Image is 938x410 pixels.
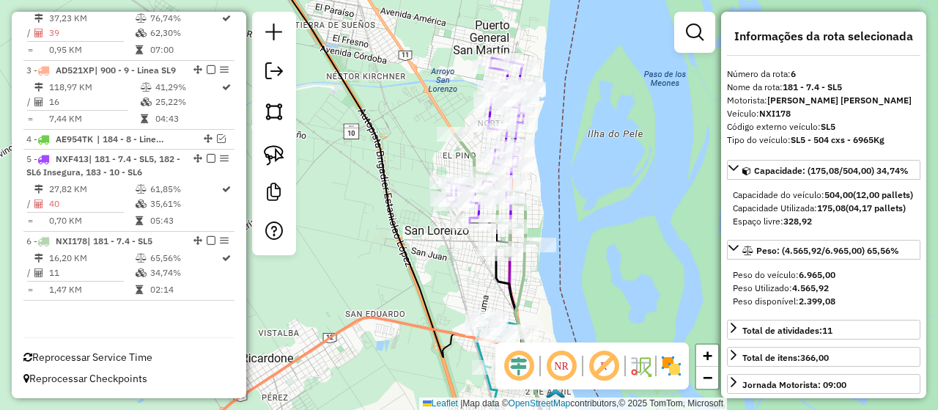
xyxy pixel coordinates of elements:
[727,120,920,133] div: Código externo veículo:
[660,354,683,378] img: Exibir/Ocultar setores
[767,95,912,106] strong: [PERSON_NAME] [PERSON_NAME]
[727,133,920,147] div: Tipo do veículo:
[56,235,87,246] span: NXI178
[817,202,846,213] strong: 175,08
[26,235,152,246] span: 6 -
[34,98,43,106] i: Total de Atividades
[733,295,915,308] div: Peso disponível:
[217,134,226,143] em: Visualizar rota
[26,153,180,177] span: 5 -
[48,95,140,109] td: 16
[696,345,718,367] a: Zoom in
[733,188,915,202] div: Capacidade do veículo:
[222,14,231,23] i: Rota otimizada
[742,378,846,392] div: Jornada Motorista: 09:00
[733,282,915,295] div: Peso Utilizado:
[207,154,215,163] em: Finalizar rota
[48,11,135,26] td: 37,23 KM
[149,251,221,266] td: 65,56%
[821,121,835,132] strong: SL5
[48,282,135,297] td: 1,47 KM
[207,236,215,245] em: Finalizar rota
[544,348,579,384] span: Ocultar NR
[136,285,143,294] i: Tempo total em rota
[48,26,135,40] td: 39
[727,94,920,107] div: Motorista:
[48,80,140,95] td: 118,97 KM
[34,185,43,194] i: Distância Total
[149,182,221,197] td: 61,85%
[136,29,147,37] i: % de utilização da cubagem
[222,185,231,194] i: Rota otimizada
[791,134,885,145] strong: SL5 - 504 cxs - 6965Kg
[727,263,920,314] div: Peso: (4.565,92/6.965,00) 65,56%
[742,325,832,336] span: Total de atividades:
[222,254,231,263] i: Rota otimizada
[756,245,899,256] span: Peso: (4.565,92/6.965,00) 65,56%
[792,282,829,293] strong: 4.565,92
[727,29,920,43] h4: Informações da rota selecionada
[204,134,213,143] em: Alterar sequência das rotas
[629,354,652,378] img: Fluxo de ruas
[136,45,143,54] i: Tempo total em rota
[136,199,147,208] i: % de utilização da cubagem
[791,68,796,79] strong: 6
[727,240,920,260] a: Peso: (4.565,92/6.965,00) 65,56%
[34,254,43,263] i: Distância Total
[95,65,176,76] span: | 900 - 9 - Linea SL9
[149,43,221,57] td: 07:00
[26,266,34,280] td: /
[141,83,152,92] i: % de utilização do peso
[419,398,727,410] div: Map data © contributors,© 2025 TomTom, Microsoft
[149,282,221,297] td: 02:14
[799,269,835,280] strong: 6.965,00
[26,197,34,211] td: /
[56,153,89,164] span: NXF413
[26,95,34,109] td: /
[222,83,231,92] i: Rota otimizada
[509,398,571,409] a: OpenStreetMap
[34,268,43,277] i: Total de Atividades
[259,56,289,89] a: Exportar sessão
[26,133,93,144] span: 4 -
[727,347,920,367] a: Total de itens:366,00
[727,183,920,234] div: Capacidade: (175,08/504,00) 34,74%
[155,95,221,109] td: 25,22%
[259,177,289,211] a: Criar modelo
[259,18,289,51] a: Nova sessão e pesquisa
[742,351,829,365] div: Total de itens:
[727,67,920,81] div: Número da rota:
[48,266,135,280] td: 11
[759,108,791,119] strong: NXI178
[48,111,140,126] td: 7,44 KM
[264,101,284,122] img: Selecionar atividades - polígono
[703,346,712,365] span: +
[733,215,915,228] div: Espaço livre:
[48,182,135,197] td: 27,82 KM
[56,65,95,76] span: AD521XP
[264,145,284,166] img: Selecionar atividades - laço
[23,351,152,364] span: Reprocessar Service Time
[822,325,832,336] strong: 11
[26,65,176,76] span: 3 -
[149,266,221,280] td: 34,74%
[586,348,621,384] span: Exibir rótulo
[136,185,147,194] i: % de utilização do peso
[48,197,135,211] td: 40
[149,11,221,26] td: 76,74%
[783,216,812,227] strong: 328,92
[56,133,93,144] span: AE954TK
[26,43,34,57] td: =
[727,320,920,340] a: Total de atividades:11
[846,202,906,213] strong: (04,17 pallets)
[34,29,43,37] i: Total de Atividades
[136,254,147,263] i: % de utilização do peso
[853,189,913,200] strong: (12,00 pallets)
[727,81,920,94] div: Nome da rota:
[155,80,221,95] td: 41,29%
[727,374,920,394] a: Jornada Motorista: 09:00
[48,43,135,57] td: 0,95 KM
[26,153,180,177] span: | 181 - 7.4 - SL5, 182 - SL6 Insegura, 183 - 10 - SL6
[48,213,135,228] td: 0,70 KM
[26,111,34,126] td: =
